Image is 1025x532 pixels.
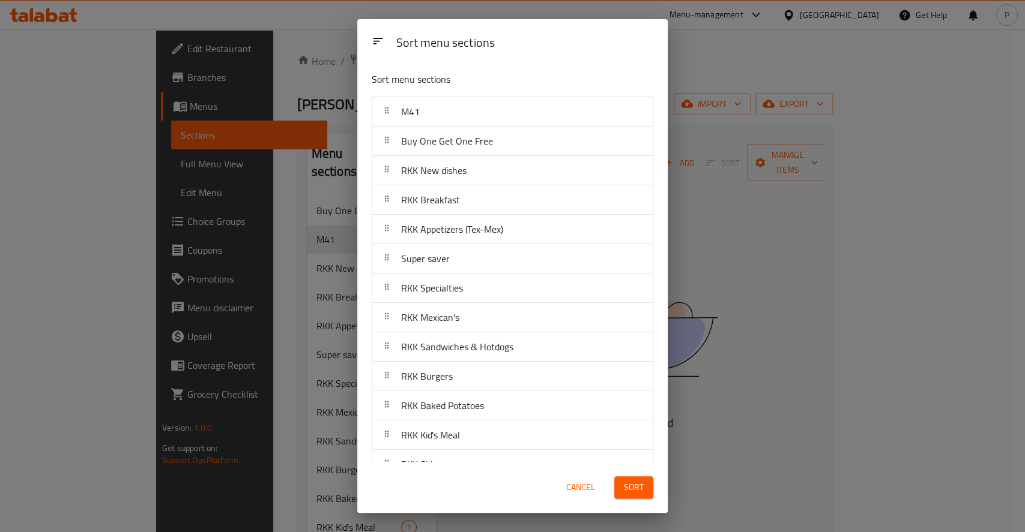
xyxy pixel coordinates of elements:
[401,191,460,209] span: RKK Breakfast
[566,480,595,495] span: Cancel
[614,476,653,498] button: Sort
[561,476,600,498] button: Cancel
[401,367,453,385] span: RKK Burgers
[401,103,420,121] span: M41
[401,426,460,444] span: RKK Kid's Meal
[401,161,467,179] span: RKK New dishes
[372,127,653,156] div: Buy One Get One Free
[372,303,653,332] div: RKK Mexican's
[372,97,653,127] div: M41
[372,244,653,273] div: Super saver
[401,338,513,356] span: RKK Sandwiches & Hotdogs
[372,72,595,87] p: Sort menu sections
[372,156,653,185] div: RKK New dishes
[372,215,653,244] div: RKK Appetizers (Tex-Mex)
[401,279,463,297] span: RKK Specialties
[624,480,644,495] span: Sort
[372,420,653,450] div: RKK Kid's Meal
[401,455,441,473] span: RKK Sides
[401,396,484,414] span: RKK Baked Potatoes
[372,391,653,420] div: RKK Baked Potatoes
[391,30,658,57] div: Sort menu sections
[372,450,653,479] div: RKK Sides
[401,220,503,238] span: RKK Appetizers (Tex-Mex)
[372,362,653,391] div: RKK Burgers
[401,132,493,150] span: Buy One Get One Free
[401,250,450,267] span: Super saver
[401,308,459,326] span: RKK Mexican's
[372,273,653,303] div: RKK Specialties
[372,185,653,215] div: RKK Breakfast
[372,332,653,362] div: RKK Sandwiches & Hotdogs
